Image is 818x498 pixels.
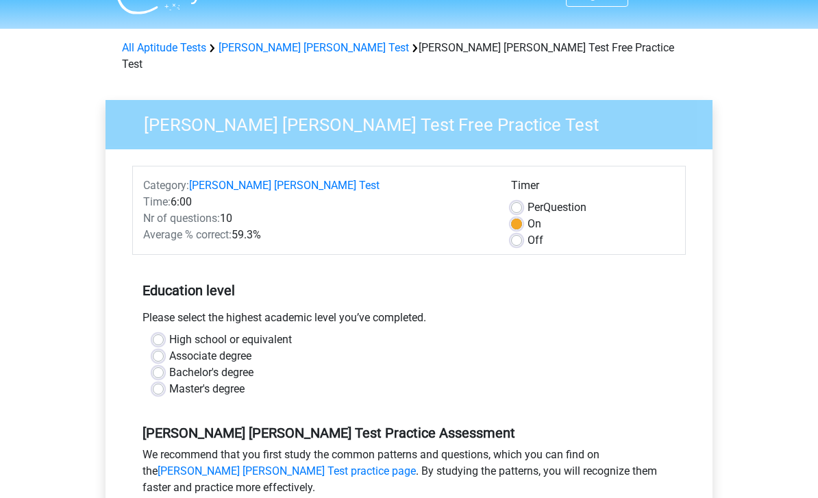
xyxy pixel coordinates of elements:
[528,201,543,214] span: Per
[142,277,676,305] h5: Education level
[143,229,232,242] span: Average % correct:
[528,200,586,216] label: Question
[169,382,245,398] label: Master's degree
[133,211,501,227] div: 10
[169,332,292,349] label: High school or equivalent
[143,212,220,225] span: Nr of questions:
[169,365,253,382] label: Bachelor's degree
[528,233,543,249] label: Off
[143,196,171,209] span: Time:
[127,110,702,136] h3: [PERSON_NAME] [PERSON_NAME] Test Free Practice Test
[133,227,501,244] div: 59.3%
[511,178,675,200] div: Timer
[122,42,206,55] a: All Aptitude Tests
[219,42,409,55] a: [PERSON_NAME] [PERSON_NAME] Test
[132,310,686,332] div: Please select the highest academic level you’ve completed.
[143,179,189,192] span: Category:
[158,465,416,478] a: [PERSON_NAME] [PERSON_NAME] Test practice page
[116,40,702,73] div: [PERSON_NAME] [PERSON_NAME] Test Free Practice Test
[189,179,380,192] a: [PERSON_NAME] [PERSON_NAME] Test
[169,349,251,365] label: Associate degree
[528,216,541,233] label: On
[142,425,676,442] h5: [PERSON_NAME] [PERSON_NAME] Test Practice Assessment
[133,195,501,211] div: 6:00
